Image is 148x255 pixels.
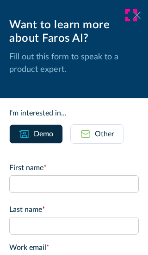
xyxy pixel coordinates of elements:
div: Other [95,128,114,140]
div: I'm interested in... [9,108,139,119]
p: Fill out this form to speak to a product expert. [9,51,139,76]
label: Work email [9,242,139,253]
label: First name [9,162,139,173]
label: Last name [9,204,139,215]
div: Demo [34,128,53,140]
div: Want to learn more about Faros AI? [9,19,139,45]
